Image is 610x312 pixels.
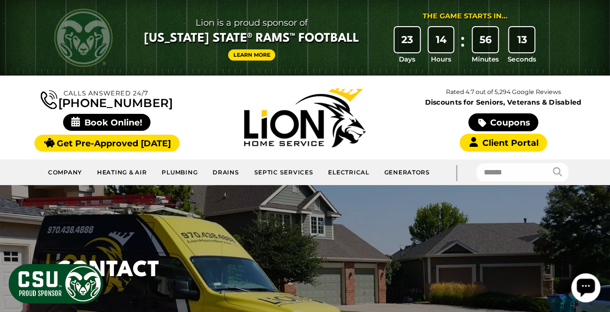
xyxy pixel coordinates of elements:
[56,254,410,287] h1: Contact
[7,263,104,305] img: CSU Sponsor Badge
[437,159,476,185] div: |
[244,88,365,147] img: Lion Home Service
[34,135,180,152] a: Get Pre-Approved [DATE]
[4,4,33,33] div: Open chat widget
[247,163,321,181] a: Septic Services
[154,163,205,181] a: Plumbing
[404,87,602,97] p: Rated 4.7 out of 5,294 Google Reviews
[90,163,154,181] a: Heating & Air
[54,9,113,67] img: CSU Rams logo
[205,163,247,181] a: Drains
[472,54,499,64] span: Minutes
[41,163,90,181] a: Company
[423,11,508,22] div: The Game Starts in...
[406,99,600,106] span: Discounts for Seniors, Veterans & Disabled
[144,15,359,31] span: Lion is a proud sponsor of
[460,134,547,152] a: Client Portal
[399,54,415,64] span: Days
[509,27,534,52] div: 13
[458,27,467,64] div: :
[144,31,359,47] span: [US_STATE] State® Rams™ Football
[321,163,377,181] a: Electrical
[429,27,454,52] div: 14
[63,114,151,131] span: Book Online!
[508,54,536,64] span: Seconds
[473,27,498,52] div: 56
[395,27,420,52] div: 23
[377,163,437,181] a: Generators
[41,88,173,109] a: [PHONE_NUMBER]
[431,54,451,64] span: Hours
[228,49,276,61] a: Learn More
[468,113,538,131] a: Coupons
